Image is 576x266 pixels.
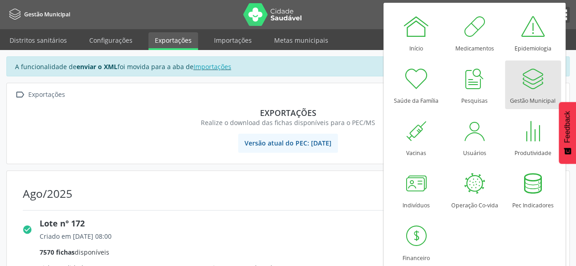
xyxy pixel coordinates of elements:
span: Versão atual do PEC: [DATE] [238,134,338,153]
div: Exportações [26,88,66,101]
div: A funcionalidade de foi movida para a aba de [6,56,570,76]
a:  Exportações [13,88,66,101]
div: Ago/2025 [23,187,72,200]
a: Epidemiologia [505,8,561,57]
a: Gestão Municipal [6,7,70,22]
span: Feedback [563,111,571,143]
a: Produtividade [505,113,561,161]
a: Gestão Municipal [505,60,561,109]
a: Pec Indicadores [505,165,561,214]
a: Importações [208,32,258,48]
a: Vacinas [388,113,444,161]
span: Gestão Municipal [24,10,70,18]
strong: enviar o XML [76,62,117,71]
a: Usuários [447,113,503,161]
div: disponíveis [40,247,561,257]
a: Medicamentos [447,8,503,57]
a: Início [388,8,444,57]
i: check_circle [22,225,32,235]
a: Configurações [83,32,139,48]
a: Importações [194,62,231,71]
div: Criado em [DATE] 08:00 [40,231,561,241]
div: Realize o download das fichas disponíveis para o PEC/MS [20,118,556,127]
i:  [13,88,26,101]
a: Indivíduos [388,165,444,214]
a: Saúde da Família [388,60,444,109]
div: Exportações [20,108,556,118]
a: Operação Co-vida [447,165,503,214]
a: Metas municipais [268,32,335,48]
span: 7570 fichas [40,248,75,256]
a: Exportações [148,32,198,50]
a: Pesquisas [447,60,503,109]
button: Feedback - Mostrar pesquisa [559,102,576,164]
a: Distritos sanitários [3,32,73,48]
div: Lote nº 172 [40,217,561,230]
